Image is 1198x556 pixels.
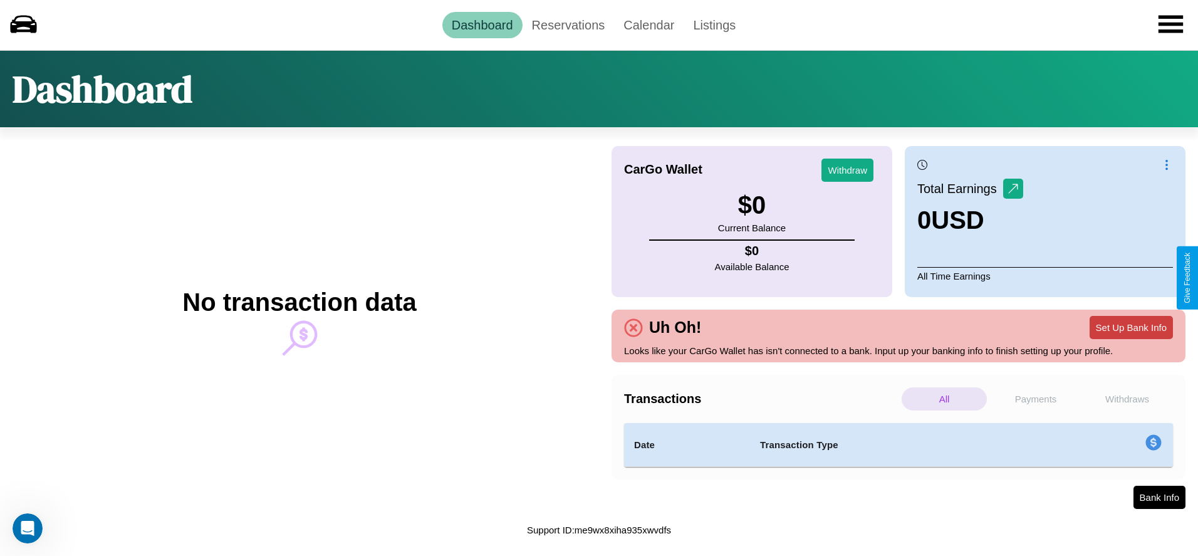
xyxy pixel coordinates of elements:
[917,206,1023,234] h3: 0 USD
[624,423,1173,467] table: simple table
[442,12,523,38] a: Dashboard
[643,318,707,337] h4: Uh Oh!
[1090,316,1173,339] button: Set Up Bank Info
[1183,253,1192,303] div: Give Feedback
[902,387,987,411] p: All
[993,387,1078,411] p: Payments
[821,159,873,182] button: Withdraw
[1133,486,1185,509] button: Bank Info
[624,162,702,177] h4: CarGo Wallet
[527,522,671,538] p: Support ID: me9wx8xiha935xwvdfs
[715,258,789,275] p: Available Balance
[624,392,898,406] h4: Transactions
[715,244,789,258] h4: $ 0
[917,177,1003,200] p: Total Earnings
[182,288,416,317] h2: No transaction data
[684,12,745,38] a: Listings
[614,12,684,38] a: Calendar
[917,267,1173,285] p: All Time Earnings
[718,219,786,236] p: Current Balance
[718,191,786,219] h3: $ 0
[1085,387,1170,411] p: Withdraws
[13,63,192,115] h1: Dashboard
[13,513,43,543] iframe: Intercom live chat
[523,12,615,38] a: Reservations
[624,342,1173,359] p: Looks like your CarGo Wallet has isn't connected to a bank. Input up your banking info to finish ...
[634,438,740,453] h4: Date
[760,438,1043,453] h4: Transaction Type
